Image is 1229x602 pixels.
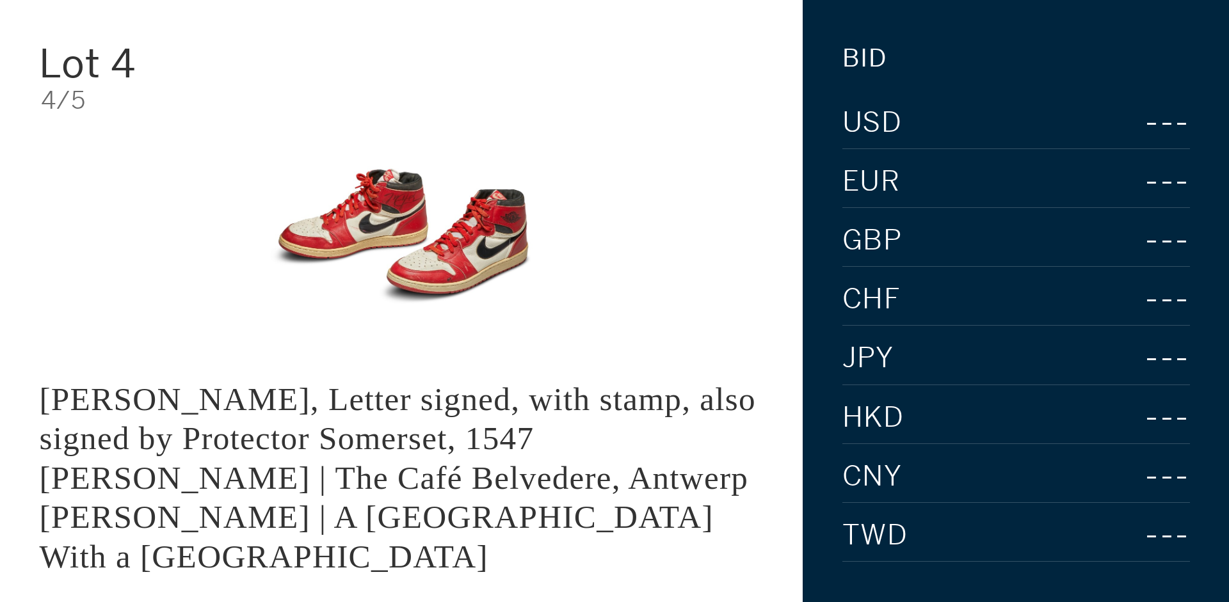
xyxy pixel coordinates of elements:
span: HKD [842,404,904,432]
div: Bid [842,46,887,70]
div: --- [1117,280,1190,319]
div: --- [1112,162,1190,201]
span: JPY [842,344,894,372]
div: --- [1116,221,1190,260]
div: 4/5 [41,88,764,113]
div: --- [1063,338,1190,377]
div: [PERSON_NAME], Letter signed, with stamp, also signed by Protector Somerset, 1547 [PERSON_NAME] |... [39,381,756,574]
span: CHF [842,285,901,313]
div: --- [1091,398,1190,437]
span: GBP [842,226,903,255]
img: King Edward VI, Letter signed, with stamp, also signed by Protector Somerset, 1547 LOUIS VAN ENGE... [246,132,557,340]
div: --- [1102,457,1190,496]
span: EUR [842,168,901,196]
span: USD [842,109,903,137]
div: --- [1080,516,1190,555]
span: TWD [842,521,908,550]
div: Lot 4 [39,44,280,83]
span: CNY [842,463,903,491]
div: --- [1066,103,1190,142]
